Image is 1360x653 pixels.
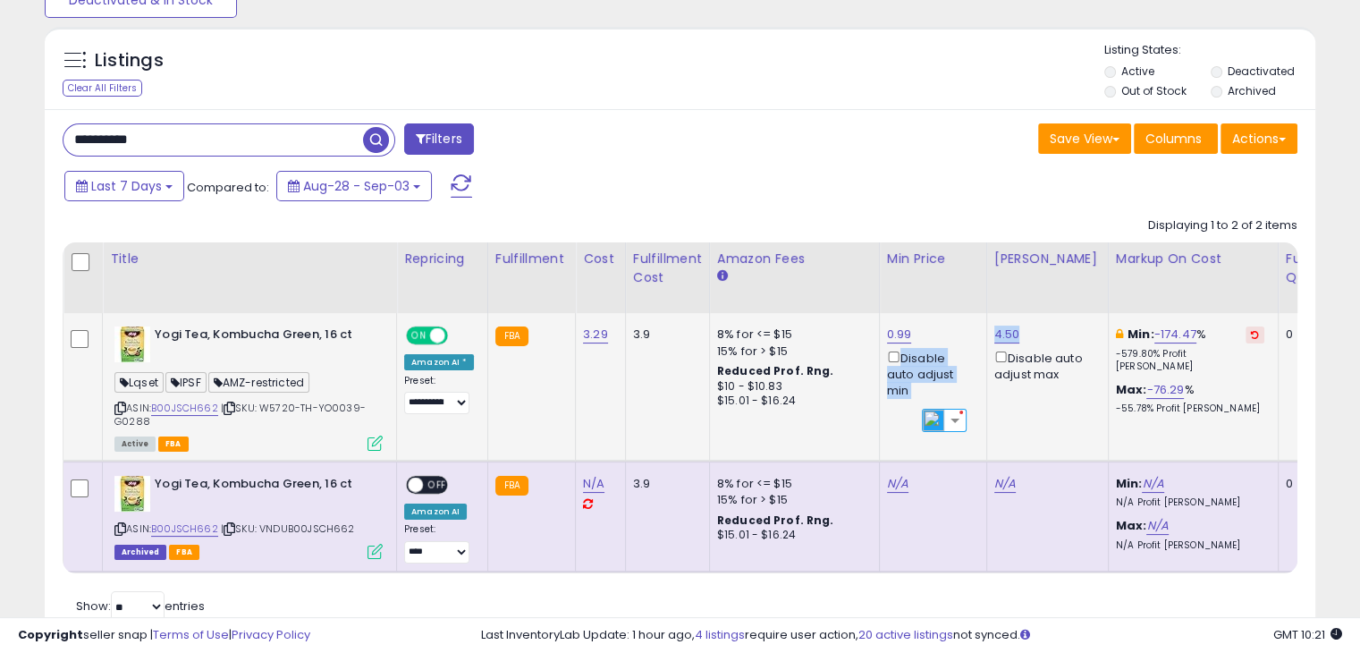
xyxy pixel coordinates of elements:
div: % [1116,326,1264,372]
label: Active [1121,64,1154,79]
span: OFF [445,328,474,343]
img: 5173qoPnM2L._SL40_.jpg [114,476,150,512]
button: Last 7 Days [64,171,184,201]
p: -579.80% Profit [PERSON_NAME] [1116,348,1264,373]
div: Fulfillment Cost [633,250,702,287]
b: Max: [1116,381,1147,398]
div: 3.9 [633,326,696,343]
a: -174.47 [1154,326,1196,343]
div: % [1116,382,1264,415]
a: 4.50 [994,326,1020,343]
div: ASIN: [114,476,383,557]
button: Filters [404,123,474,155]
p: N/A Profit [PERSON_NAME] [1116,496,1264,509]
div: Displaying 1 to 2 of 2 items [1148,217,1297,234]
span: Lqset [114,372,164,393]
b: Reduced Prof. Rng. [717,363,834,378]
small: FBA [495,326,528,346]
a: Privacy Policy [232,626,310,643]
b: Max: [1116,517,1147,534]
div: Disable auto adjust min [887,348,973,400]
span: ON [408,328,430,343]
a: N/A [887,475,908,493]
h5: Listings [95,48,164,73]
a: -76.29 [1146,381,1184,399]
div: Last InventoryLab Update: 1 hour ago, require user action, not synced. [481,627,1342,644]
div: Min Price [887,250,979,268]
div: Fulfillable Quantity [1286,250,1347,287]
img: 5173qoPnM2L._SL40_.jpg [114,326,150,362]
b: Min: [1128,326,1154,343]
label: Deactivated [1227,64,1294,79]
th: The percentage added to the cost of goods (COGS) that forms the calculator for Min & Max prices. [1108,242,1278,313]
label: Archived [1227,83,1275,98]
button: Aug-28 - Sep-03 [276,171,432,201]
p: Listing States: [1104,42,1315,59]
button: Actions [1221,123,1297,154]
span: Aug-28 - Sep-03 [303,177,410,195]
div: Preset: [404,523,474,564]
div: 8% for <= $15 [717,476,866,492]
a: N/A [1146,517,1168,535]
div: Title [110,250,389,268]
b: Min: [1116,475,1143,492]
div: seller snap | | [18,627,310,644]
a: B00JSCH662 [151,522,218,537]
span: IPSF [165,372,207,393]
span: Columns [1145,130,1202,148]
a: N/A [1142,475,1163,493]
span: Show: entries [76,598,205,615]
span: OFF [423,478,452,493]
div: $10 - $10.83 [717,379,866,394]
div: 0 [1286,476,1341,492]
div: Cost [583,250,618,268]
div: Amazon AI * [404,354,474,370]
a: 20 active listings [858,626,953,643]
p: -55.78% Profit [PERSON_NAME] [1116,403,1264,415]
div: Amazon AI [404,504,467,520]
div: 15% for > $15 [717,343,866,360]
a: 0.99 [887,326,912,343]
strong: Copyright [18,626,83,643]
span: | SKU: VNDUB00JSCH662 [221,522,355,536]
span: FBA [169,545,199,560]
div: 15% for > $15 [717,492,866,508]
button: Save View [1038,123,1131,154]
span: 2025-09-11 10:21 GMT [1273,626,1342,643]
div: 3.9 [633,476,696,492]
span: | SKU: W5720-TH-YO0039-G0288 [114,401,366,428]
small: Amazon Fees. [717,268,728,284]
div: Disable auto adjust max [994,348,1094,383]
a: 4 listings [695,626,745,643]
span: Last 7 Days [91,177,162,195]
div: Clear All Filters [63,80,142,97]
div: $15.01 - $16.24 [717,528,866,543]
div: Markup on Cost [1116,250,1271,268]
div: [PERSON_NAME] [994,250,1101,268]
div: Repricing [404,250,480,268]
div: 0 [1286,326,1341,343]
p: N/A Profit [PERSON_NAME] [1116,539,1264,552]
div: Preset: [404,375,474,415]
div: Amazon Fees [717,250,872,268]
div: 8% for <= $15 [717,326,866,343]
div: $15.01 - $16.24 [717,394,866,409]
div: Fulfillment [495,250,568,268]
a: N/A [583,475,604,493]
div: ASIN: [114,326,383,449]
b: Yogi Tea, Kombucha Green, 16 ct [155,476,372,497]
a: 3.29 [583,326,608,343]
small: FBA [495,476,528,496]
b: Reduced Prof. Rng. [717,513,834,528]
a: N/A [994,475,1016,493]
span: Compared to: [187,179,269,196]
b: Yogi Tea, Kombucha Green, 16 ct [155,326,372,348]
label: Out of Stock [1121,83,1187,98]
a: B00JSCH662 [151,401,218,416]
span: All listings currently available for purchase on Amazon [114,437,156,452]
span: FBA [158,437,189,452]
span: Listings that have been deleted from Seller Central [114,545,166,560]
a: Terms of Use [153,626,229,643]
span: AMZ-restricted [208,372,309,393]
button: Columns [1134,123,1218,154]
